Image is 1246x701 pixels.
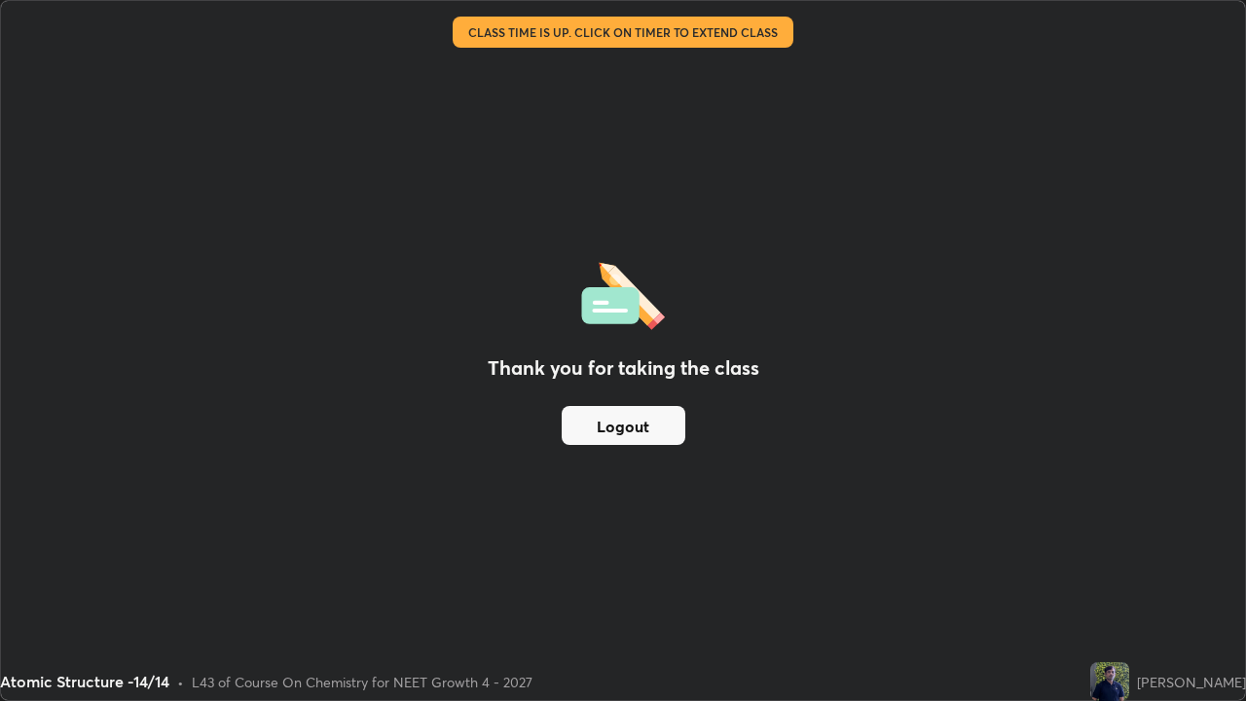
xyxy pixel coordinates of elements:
[192,672,532,692] div: L43 of Course On Chemistry for NEET Growth 4 - 2027
[177,672,184,692] div: •
[562,406,685,445] button: Logout
[1090,662,1129,701] img: 924660acbe704701a98f0fe2bdf2502a.jpg
[488,353,759,383] h2: Thank you for taking the class
[1137,672,1246,692] div: [PERSON_NAME]
[581,256,665,330] img: offlineFeedback.1438e8b3.svg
